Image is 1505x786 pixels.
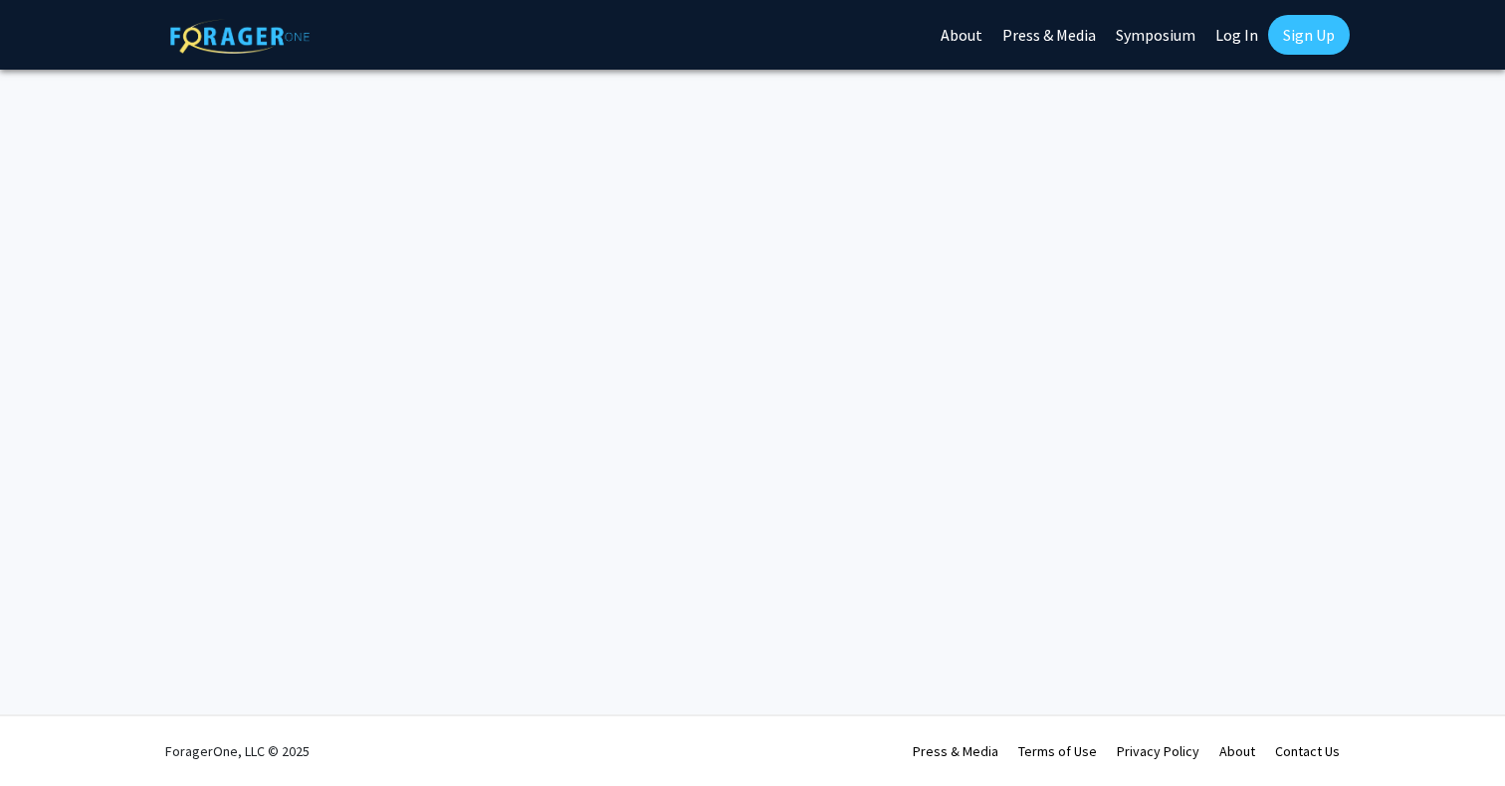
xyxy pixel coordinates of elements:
a: Press & Media [913,742,998,760]
a: About [1219,742,1255,760]
img: ForagerOne Logo [170,19,310,54]
a: Contact Us [1275,742,1340,760]
a: Privacy Policy [1117,742,1199,760]
div: ForagerOne, LLC © 2025 [165,716,310,786]
a: Sign Up [1268,15,1350,55]
a: Terms of Use [1018,742,1097,760]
